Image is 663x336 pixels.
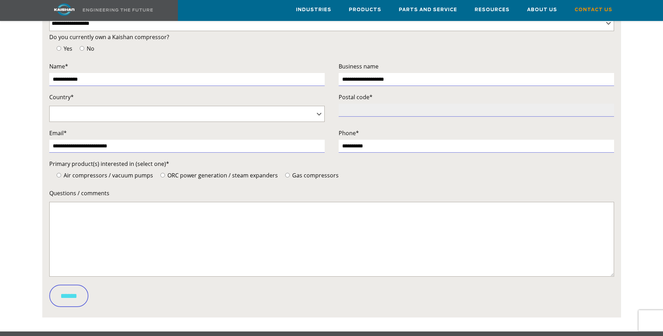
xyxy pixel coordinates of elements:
[49,159,614,169] label: Primary product(s) interested in (select one)*
[57,46,61,51] input: Yes
[49,32,614,42] label: Do you currently own a Kaishan compressor?
[166,171,278,179] span: ORC power generation / steam expanders
[527,6,557,14] span: About Us
[339,61,614,71] label: Business name
[49,61,325,71] label: Name*
[49,188,614,198] label: Questions / comments
[575,0,612,19] a: Contact Us
[49,128,325,138] label: Email*
[49,32,614,312] form: Contact form
[399,0,457,19] a: Parts and Service
[83,8,153,12] img: Engineering the future
[285,173,290,177] input: Gas compressors
[527,0,557,19] a: About Us
[339,92,614,102] label: Postal code*
[349,0,381,19] a: Products
[291,171,339,179] span: Gas compressors
[62,45,72,52] span: Yes
[38,3,91,16] img: kaishan logo
[339,128,614,138] label: Phone*
[296,6,331,14] span: Industries
[575,6,612,14] span: Contact Us
[296,0,331,19] a: Industries
[399,6,457,14] span: Parts and Service
[62,171,153,179] span: Air compressors / vacuum pumps
[85,45,94,52] span: No
[475,0,510,19] a: Resources
[160,173,165,177] input: ORC power generation / steam expanders
[475,6,510,14] span: Resources
[80,46,84,51] input: No
[49,92,325,102] label: Country*
[57,173,61,177] input: Air compressors / vacuum pumps
[349,6,381,14] span: Products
